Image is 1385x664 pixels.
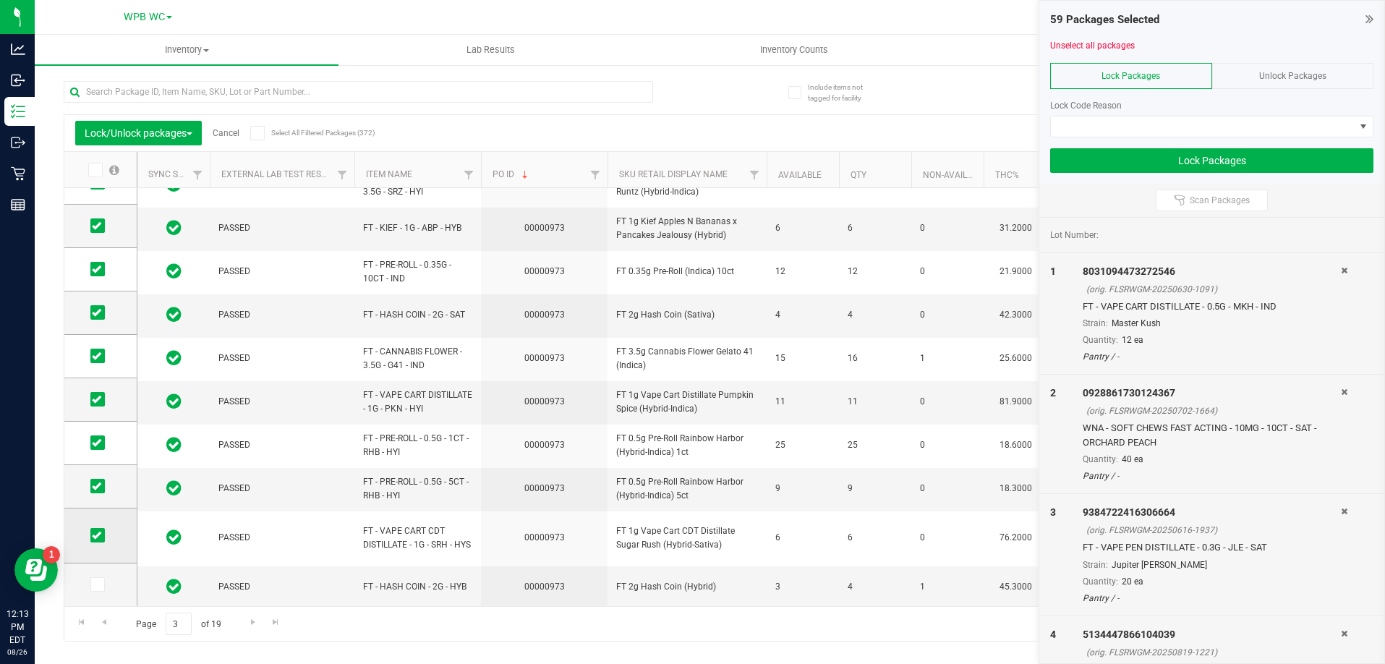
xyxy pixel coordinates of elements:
[366,169,412,179] a: Item Name
[35,43,338,56] span: Inventory
[166,305,182,325] span: In Sync
[992,576,1039,597] span: 45.3000
[218,221,346,235] span: PASSED
[775,221,830,235] span: 6
[1050,101,1122,111] span: Lock Code Reason
[923,170,987,180] a: Non-Available
[524,440,565,450] a: 00000973
[1083,264,1341,279] div: 8031094473272546
[7,608,28,647] p: 12:13 PM EDT
[1050,629,1056,640] span: 4
[11,73,25,88] inline-svg: Inbound
[1050,41,1135,51] a: Unselect all packages
[1083,576,1118,587] span: Quantity:
[992,478,1039,499] span: 18.3000
[338,35,642,65] a: Lab Results
[1050,229,1099,242] span: Lot Number:
[213,128,239,138] a: Cancel
[218,580,346,594] span: PASSED
[920,308,975,322] span: 0
[166,218,182,238] span: In Sync
[71,613,92,632] a: Go to the first page
[920,265,975,278] span: 0
[242,613,263,632] a: Go to the next page
[616,215,758,242] span: FT 1g Kief Apples N Bananas x Pancakes Jealousy (Hybrid)
[848,580,903,594] span: 4
[11,166,25,181] inline-svg: Retail
[1083,505,1341,520] div: 9384722416306664
[1086,283,1341,296] div: (orig. FLSRWGM-20250630-1091)
[1083,386,1341,401] div: 0928861730124367
[363,345,472,373] span: FT - CANNABIS FLOWER - 3.5G - G41 - IND
[363,388,472,416] span: FT - VAPE CART DISTILLATE - 1G - PKN - HYI
[775,265,830,278] span: 12
[109,165,119,175] span: Select all records on this page
[619,169,728,179] a: Sku Retail Display Name
[992,527,1039,548] span: 76.2000
[616,475,758,503] span: FT 0.5g Pre-Roll Rainbow Harbor (Hybrid-Indica) 5ct
[584,163,608,187] a: Filter
[616,432,758,459] span: FT 0.5g Pre-Roll Rainbow Harbor (Hybrid-Indica) 1ct
[166,261,182,281] span: In Sync
[166,435,182,455] span: In Sync
[775,482,830,495] span: 9
[363,221,472,235] span: FT - KIEF - 1G - ABP - HYB
[851,170,866,180] a: Qty
[1112,560,1207,570] span: Jupiter [PERSON_NAME]
[808,82,880,103] span: Include items not tagged for facility
[166,391,182,412] span: In Sync
[920,352,975,365] span: 1
[85,127,192,139] span: Lock/Unlock packages
[992,348,1039,369] span: 25.6000
[493,169,531,179] a: PO ID
[1083,560,1108,570] span: Strain:
[616,265,758,278] span: FT 0.35g Pre-Roll (Indica) 10ct
[524,266,565,276] a: 00000973
[363,475,472,503] span: FT - PRE-ROLL - 0.5G - 5CT - RHB - HYI
[524,396,565,407] a: 00000973
[11,135,25,150] inline-svg: Outbound
[1086,524,1341,537] div: (orig. FLSRWGM-20250616-1937)
[920,482,975,495] span: 0
[920,531,975,545] span: 0
[616,388,758,416] span: FT 1g Vape Cart Distillate Pumpkin Spice (Hybrid-Indica)
[271,129,344,137] span: Select All Filtered Packages (372)
[93,613,114,632] a: Go to the previous page
[848,221,903,235] span: 6
[992,218,1039,239] span: 31.2000
[1086,646,1341,659] div: (orig. FLSRWGM-20250819-1221)
[992,391,1039,412] span: 81.9000
[1050,387,1056,399] span: 2
[1083,318,1108,328] span: Strain:
[848,308,903,322] span: 4
[920,395,975,409] span: 0
[218,395,346,409] span: PASSED
[848,265,903,278] span: 12
[166,576,182,597] span: In Sync
[992,305,1039,325] span: 42.3000
[457,163,481,187] a: Filter
[616,580,758,594] span: FT 2g Hash Coin (Hybrid)
[1083,469,1341,482] div: Pantry / -
[741,43,848,56] span: Inventory Counts
[848,438,903,452] span: 25
[848,352,903,365] span: 16
[363,524,472,552] span: FT - VAPE CART CDT DISTILLATE - 1G - SRH - HYS
[995,170,1019,180] a: THC%
[524,483,565,493] a: 00000973
[186,163,210,187] a: Filter
[265,613,286,632] a: Go to the last page
[616,345,758,373] span: FT 3.5g Cannabis Flower Gelato 41 (Indica)
[1083,454,1118,464] span: Quantity:
[1083,299,1341,314] div: FT - VAPE CART DISTILLATE - 0.5G - MKH - IND
[1122,454,1143,464] span: 40 ea
[775,395,830,409] span: 11
[524,223,565,233] a: 00000973
[524,310,565,320] a: 00000973
[524,582,565,592] a: 00000973
[14,548,58,592] iframe: Resource center
[43,546,60,563] iframe: Resource center unread badge
[218,482,346,495] span: PASSED
[775,352,830,365] span: 15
